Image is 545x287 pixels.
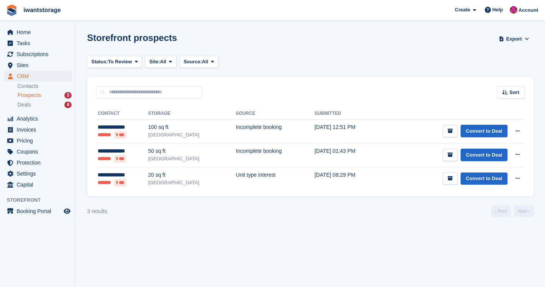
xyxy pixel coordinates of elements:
img: Jonathan [510,6,517,14]
a: menu [4,38,72,49]
a: Previous [491,205,511,217]
button: Site: All [145,56,176,68]
a: menu [4,157,72,168]
a: menu [4,168,72,179]
span: All [160,58,166,66]
h1: Storefront prospects [87,33,177,43]
span: Source: [184,58,202,66]
span: Account [518,6,538,14]
span: Capital [17,179,62,190]
span: All [202,58,208,66]
td: [DATE] 08:29 PM [314,167,384,190]
a: Next [514,205,534,217]
a: menu [4,206,72,216]
a: menu [4,27,72,38]
span: CRM [17,71,62,82]
span: Status: [91,58,108,66]
span: Analytics [17,113,62,124]
th: Submitted [314,108,384,120]
nav: Page [490,205,535,217]
td: Incomplete booking [236,143,315,167]
a: Prospects 3 [17,91,72,99]
button: Export [497,33,531,45]
div: [GEOGRAPHIC_DATA] [148,179,236,187]
span: Help [492,6,503,14]
a: menu [4,113,72,124]
td: [DATE] 12:51 PM [314,119,384,143]
th: Contact [96,108,148,120]
div: [GEOGRAPHIC_DATA] [148,155,236,163]
td: [DATE] 01:43 PM [314,143,384,167]
span: Export [506,35,522,43]
span: Coupons [17,146,62,157]
span: Create [455,6,470,14]
button: Status: To Review [87,56,142,68]
div: 3 [64,92,72,99]
span: Invoices [17,124,62,135]
div: 20 sq ft [148,171,236,179]
a: Preview store [62,207,72,216]
div: 50 sq ft [148,147,236,155]
div: 4 [64,102,72,108]
img: stora-icon-8386f47178a22dfd0bd8f6a31ec36ba5ce8667c1dd55bd0f319d3a0aa187defe.svg [6,5,17,16]
a: Convert to Deal [461,173,508,185]
span: Sites [17,60,62,71]
div: 3 results [87,207,107,215]
span: Tasks [17,38,62,49]
th: Storage [148,108,236,120]
a: menu [4,49,72,60]
a: Deals 4 [17,101,72,109]
a: menu [4,71,72,82]
a: iwantstorage [20,4,64,16]
a: Convert to Deal [461,149,508,161]
span: Settings [17,168,62,179]
span: Storefront [7,196,75,204]
div: 100 sq ft [148,123,236,131]
a: Contacts [17,83,72,90]
span: Protection [17,157,62,168]
a: menu [4,146,72,157]
th: Source [236,108,315,120]
span: Pricing [17,135,62,146]
span: To Review [108,58,132,66]
span: Deals [17,101,31,108]
td: Incomplete booking [236,119,315,143]
span: Booking Portal [17,206,62,216]
a: menu [4,124,72,135]
span: Subscriptions [17,49,62,60]
a: Convert to Deal [461,125,508,137]
span: Home [17,27,62,38]
div: [GEOGRAPHIC_DATA] [148,131,236,139]
a: menu [4,60,72,71]
span: Sort [509,89,519,96]
a: menu [4,135,72,146]
span: Site: [149,58,160,66]
span: Prospects [17,92,41,99]
button: Source: All [180,56,219,68]
a: menu [4,179,72,190]
td: Unit type interest [236,167,315,190]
